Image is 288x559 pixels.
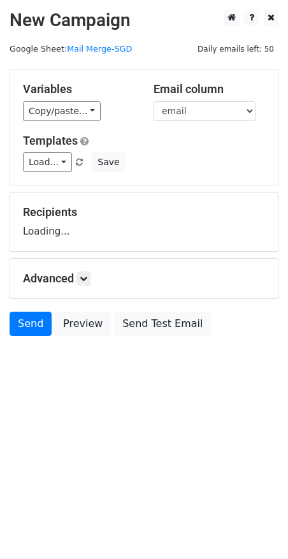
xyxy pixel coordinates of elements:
[10,44,132,54] small: Google Sheet:
[23,82,134,96] h5: Variables
[10,10,278,31] h2: New Campaign
[114,312,211,336] a: Send Test Email
[67,44,132,54] a: Mail Merge-SGD
[154,82,265,96] h5: Email column
[23,134,78,147] a: Templates
[23,101,101,121] a: Copy/paste...
[193,44,278,54] a: Daily emails left: 50
[23,272,265,286] h5: Advanced
[23,152,72,172] a: Load...
[23,205,265,238] div: Loading...
[92,152,125,172] button: Save
[10,312,52,336] a: Send
[23,205,265,219] h5: Recipients
[55,312,111,336] a: Preview
[193,42,278,56] span: Daily emails left: 50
